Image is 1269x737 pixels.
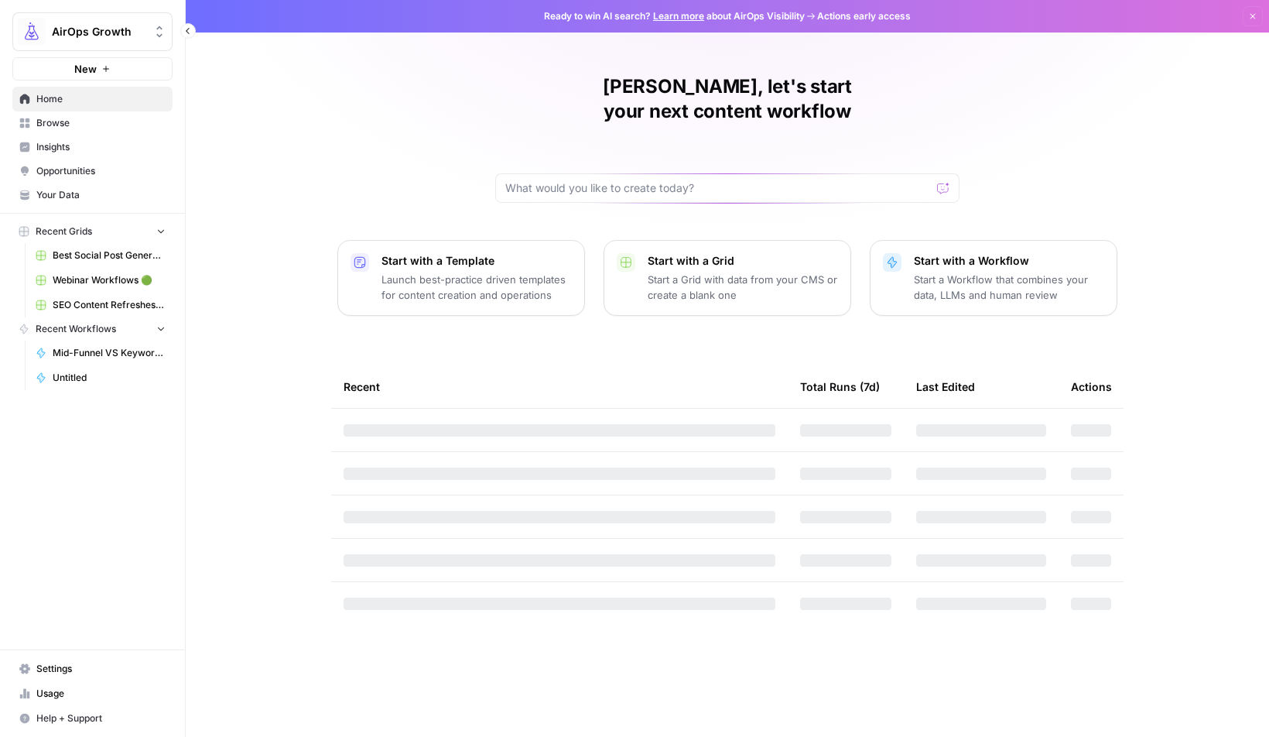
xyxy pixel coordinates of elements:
div: Actions [1071,365,1112,408]
span: Your Data [36,188,166,202]
div: Last Edited [916,365,975,408]
span: SEO Content Refreshes 🟢 [53,298,166,312]
span: Insights [36,140,166,154]
button: Start with a WorkflowStart a Workflow that combines your data, LLMs and human review [870,240,1117,316]
img: AirOps Growth Logo [18,18,46,46]
p: Launch best-practice driven templates for content creation and operations [381,272,572,303]
button: Workspace: AirOps Growth [12,12,173,51]
span: Untitled [53,371,166,385]
span: Browse [36,116,166,130]
span: AirOps Growth [52,24,145,39]
a: SEO Content Refreshes 🟢 [29,293,173,317]
span: Webinar Workflows 🟢 [53,273,166,287]
a: Insights [12,135,173,159]
a: Untitled [29,365,173,390]
p: Start with a Workflow [914,253,1104,269]
a: Opportunities [12,159,173,183]
a: Usage [12,681,173,706]
span: Best Social Post Generator Ever Grid [53,249,166,262]
div: Total Runs (7d) [800,365,880,408]
a: Home [12,87,173,111]
span: New [74,61,97,77]
p: Start a Workflow that combines your data, LLMs and human review [914,272,1104,303]
span: Settings [36,662,166,676]
a: Learn more [653,10,704,22]
span: Opportunities [36,164,166,178]
button: Start with a TemplateLaunch best-practice driven templates for content creation and operations [337,240,585,316]
span: Usage [36,687,166,701]
a: Settings [12,656,173,681]
a: Best Social Post Generator Ever Grid [29,243,173,268]
span: Actions early access [817,9,911,23]
span: Help + Support [36,711,166,725]
button: Help + Support [12,706,173,731]
span: Recent Grids [36,225,92,238]
span: Mid-Funnel VS Keyword Research [53,346,166,360]
a: Webinar Workflows 🟢 [29,268,173,293]
input: What would you like to create today? [505,180,931,196]
button: Recent Workflows [12,317,173,341]
p: Start with a Template [381,253,572,269]
p: Start a Grid with data from your CMS or create a blank one [648,272,838,303]
a: Browse [12,111,173,135]
h1: [PERSON_NAME], let's start your next content workflow [495,74,959,124]
div: Recent [344,365,775,408]
button: New [12,57,173,81]
span: Recent Workflows [36,322,116,336]
button: Recent Grids [12,220,173,243]
span: Ready to win AI search? about AirOps Visibility [544,9,805,23]
button: Start with a GridStart a Grid with data from your CMS or create a blank one [604,240,851,316]
a: Mid-Funnel VS Keyword Research [29,341,173,365]
p: Start with a Grid [648,253,838,269]
a: Your Data [12,183,173,207]
span: Home [36,92,166,106]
